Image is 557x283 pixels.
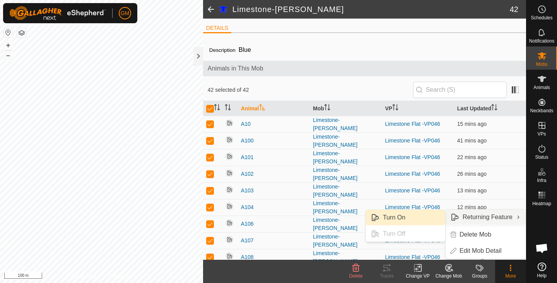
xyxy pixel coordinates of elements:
span: A107 [241,237,254,245]
span: 8 Oct 2025, 9:16 pm [457,187,487,194]
a: Limestone Flat -VP046 [385,154,440,160]
th: VP [382,101,454,116]
li: Edit Mob Detail [446,243,526,259]
img: returning off [225,118,234,128]
a: Help [526,259,557,281]
div: Open chat [530,237,554,260]
img: returning off [225,202,234,211]
span: A10 [241,120,251,128]
span: Returning Feature [463,213,513,222]
li: DETAILS [203,24,231,33]
span: 8 Oct 2025, 9:16 pm [457,204,487,210]
span: GM [121,9,130,17]
span: Turn On [383,213,405,222]
div: Limestone-[PERSON_NAME] [313,149,379,166]
ul: Returning Feature [366,209,446,242]
li: Delete Mob [446,227,526,242]
div: Limestone-[PERSON_NAME] [313,249,379,266]
span: Neckbands [530,108,553,113]
input: Search (S) [413,82,507,98]
li: Returning Feature [446,209,526,225]
span: A100 [241,137,254,145]
p-sorticon: Activate to sort [392,105,398,111]
span: Blue [236,43,254,56]
a: Privacy Policy [71,273,100,280]
li: Turn On [366,210,445,225]
span: Delete Mob [460,230,491,239]
a: Contact Us [109,273,132,280]
span: A101 [241,153,254,161]
img: returning off [225,168,234,178]
h2: Limestone-[PERSON_NAME] [232,5,510,14]
p-sorticon: Activate to sort [491,105,497,111]
span: VPs [537,132,546,136]
span: A108 [241,253,254,261]
span: 8 Oct 2025, 8:48 pm [457,137,487,144]
button: Reset Map [3,28,13,37]
span: Help [537,273,547,278]
p-sorticon: Activate to sort [214,105,220,111]
span: A104 [241,203,254,211]
img: returning off [225,235,234,244]
p-sorticon: Activate to sort [324,105,330,111]
div: Limestone-[PERSON_NAME] [313,233,379,249]
img: returning off [225,135,234,144]
span: A103 [241,187,254,195]
button: Map Layers [17,28,26,38]
span: Edit Mob Detail [460,246,502,256]
p-sorticon: Activate to sort [259,105,265,111]
span: Infra [537,178,546,183]
a: Limestone Flat -VP046 [385,171,440,177]
img: returning off [225,218,234,228]
img: returning off [225,152,234,161]
div: Limestone-[PERSON_NAME] [313,133,379,149]
img: returning off [225,185,234,194]
label: Description [209,47,236,53]
button: – [3,51,13,60]
span: 8 Oct 2025, 9:14 pm [457,121,487,127]
th: Animal [238,101,310,116]
div: Limestone-[PERSON_NAME] [313,116,379,132]
div: Change VP [402,273,433,280]
span: Mobs [536,62,547,67]
span: Animals in This Mob [208,64,521,73]
span: A106 [241,220,254,228]
a: Limestone Flat -VP046 [385,254,440,260]
img: returning off [225,252,234,261]
div: More [495,273,526,280]
div: Tracks [371,273,402,280]
span: 42 [510,3,518,15]
button: + [3,41,13,50]
a: Limestone Flat -VP046 [385,187,440,194]
span: Animals [533,85,550,90]
div: Limestone-[PERSON_NAME] [313,183,379,199]
div: Limestone-[PERSON_NAME] [313,166,379,182]
div: Change Mob [433,273,464,280]
div: Limestone-[PERSON_NAME] [313,199,379,216]
span: 8 Oct 2025, 9:06 pm [457,154,487,160]
span: Delete [349,273,363,279]
span: 42 selected of 42 [208,86,413,94]
span: Notifications [529,39,554,43]
span: A102 [241,170,254,178]
span: Status [535,155,548,160]
img: Gallagher Logo [9,6,106,20]
a: Limestone Flat -VP046 [385,204,440,210]
span: Heatmap [532,201,551,206]
span: 8 Oct 2025, 9:02 pm [457,171,487,177]
p-sorticon: Activate to sort [225,105,231,111]
div: Groups [464,273,495,280]
th: Mob [310,101,382,116]
a: Limestone Flat -VP046 [385,121,440,127]
a: Limestone Flat -VP046 [385,137,440,144]
span: Schedules [531,15,552,20]
th: Last Updated [454,101,526,116]
div: Limestone-[PERSON_NAME] [313,216,379,232]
